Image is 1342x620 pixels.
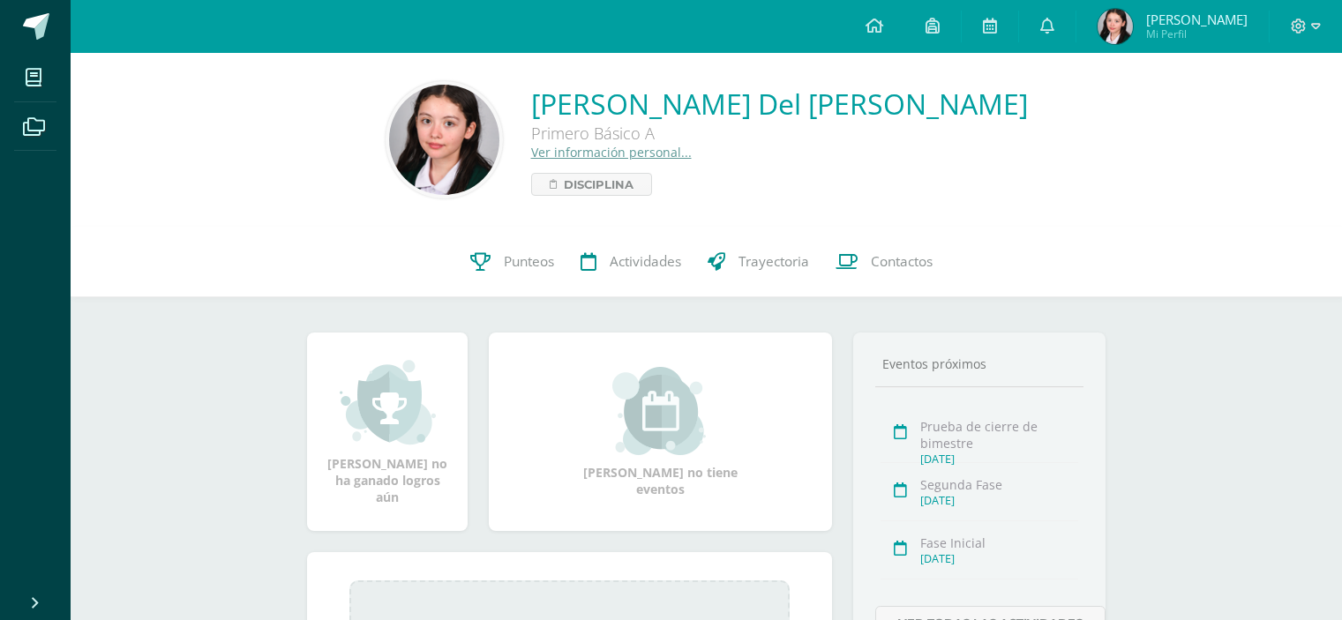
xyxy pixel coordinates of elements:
[822,227,946,297] a: Contactos
[920,551,1078,566] div: [DATE]
[531,144,692,161] a: Ver información personal...
[531,173,652,196] a: Disciplina
[564,174,634,195] span: Disciplina
[531,85,1028,123] a: [PERSON_NAME] Del [PERSON_NAME]
[567,227,694,297] a: Actividades
[920,493,1078,508] div: [DATE]
[610,252,681,271] span: Actividades
[694,227,822,297] a: Trayectoria
[1098,9,1133,44] img: aeced7fb721702dc989cb3cf6ce3eb3c.png
[340,358,436,446] img: achievement_small.png
[1146,26,1248,41] span: Mi Perfil
[457,227,567,297] a: Punteos
[920,534,1078,551] div: Fase Inicial
[1146,11,1248,28] span: [PERSON_NAME]
[871,252,933,271] span: Contactos
[875,355,1083,372] div: Eventos próximos
[738,252,809,271] span: Trayectoria
[325,358,450,505] div: [PERSON_NAME] no ha ganado logros aún
[504,252,554,271] span: Punteos
[612,367,708,455] img: event_small.png
[531,123,1028,144] div: Primero Básico A
[920,418,1078,452] div: Prueba de cierre de bimestre
[573,367,749,497] div: [PERSON_NAME] no tiene eventos
[920,476,1078,493] div: Segunda Fase
[920,452,1078,467] div: [DATE]
[389,85,499,195] img: 5d71dda4044a85765418fcf8b9e71b90.png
